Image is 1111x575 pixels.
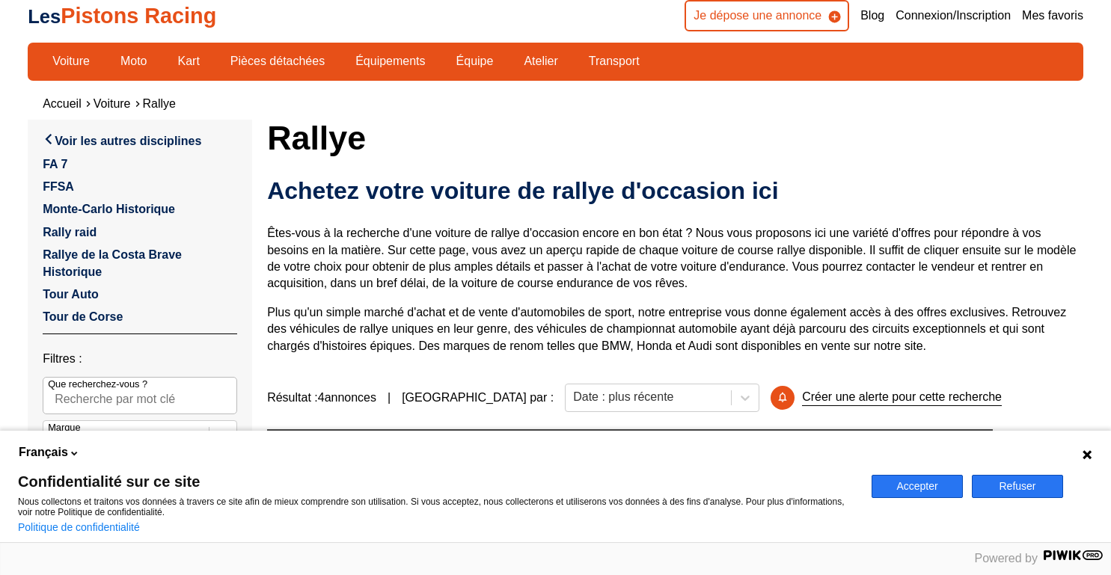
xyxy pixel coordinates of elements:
a: Tour Auto [43,288,99,301]
a: Équipe [447,49,504,74]
p: [GEOGRAPHIC_DATA] par : [402,390,554,406]
p: Créer une alerte pour cette recherche [802,389,1002,406]
h2: Achetez votre voiture de rallye d'occasion ici [267,176,1083,206]
a: Kart [168,49,209,74]
a: Atelier [514,49,567,74]
p: Plus qu'un simple marché d'achat et de vente d'automobiles de sport, notre entreprise vous donne ... [267,304,1083,354]
a: Moto [111,49,157,74]
a: Rally raid [43,226,97,239]
a: Transport [579,49,649,74]
a: LesPistons Racing [28,4,216,28]
span: Français [19,444,68,461]
a: Pièces détachées [221,49,334,74]
span: | [388,390,391,406]
a: Équipements [346,49,435,74]
p: Nous collectons et traitons vos données à travers ce site afin de mieux comprendre son utilisatio... [18,496,854,517]
button: Accepter [872,475,963,498]
button: Refuser [972,475,1063,498]
span: Confidentialité sur ce site [18,474,854,489]
span: Résultat : 4 annonces [267,390,376,406]
a: Accueil [43,97,82,110]
a: Blog [860,7,884,24]
span: Powered by [975,552,1038,565]
a: FFSA [43,180,74,193]
p: Filtres : [43,351,237,367]
span: Les [28,6,61,27]
a: Voiture [94,97,131,110]
a: FA 7 [43,158,67,170]
a: Voiture [43,49,100,74]
a: Rallye [143,97,176,110]
a: Rallye de la Costa Brave Historique [43,248,182,277]
p: Êtes-vous à la recherche d'une voiture de rallye d'occasion encore en bon état ? Nous vous propos... [267,225,1083,292]
a: Monte-Carlo Historique [43,203,175,215]
a: Tour de Corse [43,310,123,323]
a: Mes favoris [1022,7,1083,24]
a: Voir les autres disciplines [43,131,201,150]
p: Marque [48,421,80,434]
a: Politique de confidentialité [18,521,140,533]
input: Que recherchez-vous ? [43,377,237,414]
p: Que recherchez-vous ? [48,378,147,391]
h1: Rallye [267,120,1083,156]
a: Connexion/Inscription [896,7,1011,24]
